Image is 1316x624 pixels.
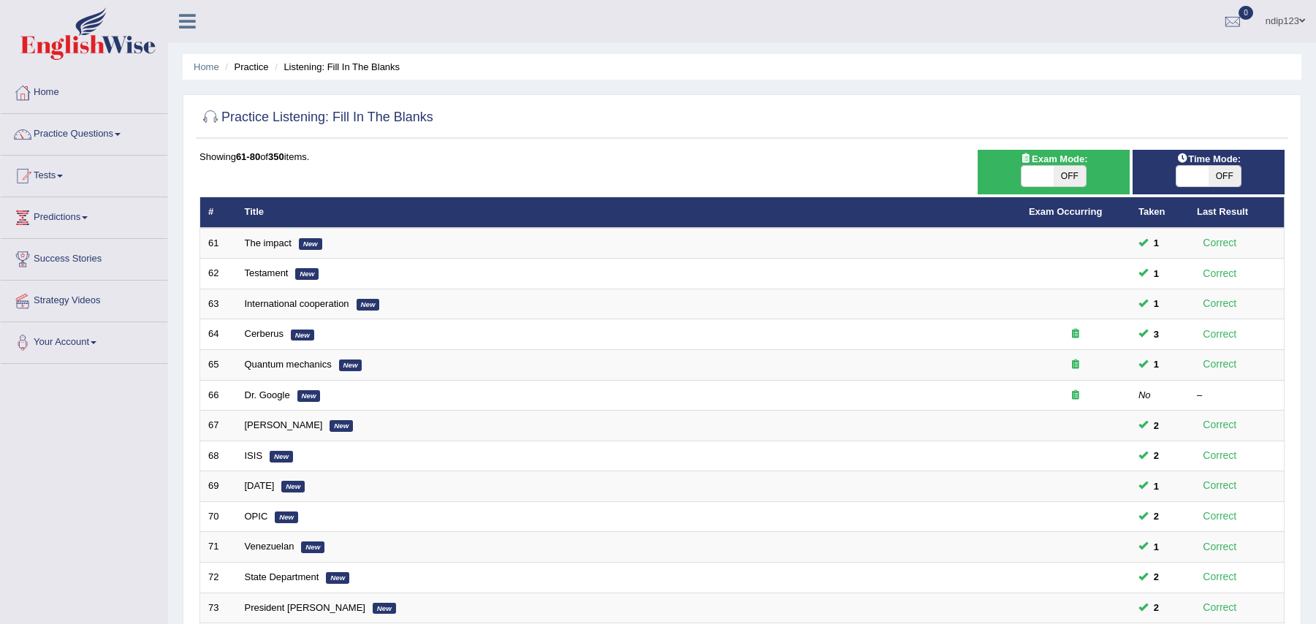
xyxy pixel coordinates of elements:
td: 66 [200,380,237,411]
span: You cannot take this question anymore [1148,296,1165,311]
em: New [275,511,298,523]
a: Tests [1,156,167,192]
a: Exam Occurring [1029,206,1102,217]
a: President [PERSON_NAME] [245,602,365,613]
em: New [301,541,324,553]
div: Correct [1197,599,1243,616]
a: Cerberus [245,328,284,339]
a: State Department [245,571,319,582]
td: 61 [200,228,237,259]
td: 63 [200,289,237,319]
div: Correct [1197,326,1243,343]
span: Time Mode: [1171,151,1247,167]
em: New [326,572,349,584]
a: Dr. Google [245,389,290,400]
th: # [200,197,237,228]
div: Show exams occurring in exams [978,150,1130,194]
span: You cannot take this question anymore [1148,448,1165,463]
td: 69 [200,471,237,502]
td: 65 [200,350,237,381]
div: Showing of items. [199,150,1285,164]
div: Exam occurring question [1029,389,1122,403]
em: New [357,299,380,311]
a: Testament [245,267,289,278]
em: New [281,481,305,492]
span: OFF [1054,166,1086,186]
em: New [339,359,362,371]
div: Correct [1197,477,1243,494]
div: Exam occurring question [1029,327,1122,341]
th: Title [237,197,1021,228]
td: 67 [200,411,237,441]
td: 72 [200,562,237,593]
li: Practice [221,60,268,74]
span: You cannot take this question anymore [1148,357,1165,372]
td: 73 [200,593,237,623]
td: 64 [200,319,237,350]
b: 350 [268,151,284,162]
span: You cannot take this question anymore [1148,266,1165,281]
td: 70 [200,501,237,532]
a: Practice Questions [1,114,167,151]
div: Correct [1197,235,1243,251]
span: You cannot take this question anymore [1148,600,1165,615]
a: [PERSON_NAME] [245,419,323,430]
a: Success Stories [1,239,167,275]
span: OFF [1209,166,1241,186]
a: Home [1,72,167,109]
div: Correct [1197,356,1243,373]
a: Venezuelan [245,541,294,552]
span: You cannot take this question anymore [1148,569,1165,585]
a: Your Account [1,322,167,359]
a: Quantum mechanics [245,359,332,370]
td: 62 [200,259,237,289]
div: Correct [1197,416,1243,433]
span: 0 [1239,6,1253,20]
em: New [330,420,353,432]
td: 68 [200,441,237,471]
div: Correct [1197,265,1243,282]
h2: Practice Listening: Fill In The Blanks [199,107,433,129]
span: You cannot take this question anymore [1148,539,1165,555]
em: No [1138,389,1151,400]
em: New [297,390,321,402]
th: Taken [1130,197,1189,228]
td: 71 [200,532,237,563]
span: You cannot take this question anymore [1148,509,1165,524]
a: International cooperation [245,298,349,309]
em: New [299,238,322,250]
span: You cannot take this question anymore [1148,418,1165,433]
a: ISIS [245,450,263,461]
a: [DATE] [245,480,275,491]
a: The impact [245,237,292,248]
span: Exam Mode: [1014,151,1093,167]
b: 61-80 [236,151,260,162]
em: New [270,451,293,463]
div: Correct [1197,539,1243,555]
span: You cannot take this question anymore [1148,479,1165,494]
div: Exam occurring question [1029,358,1122,372]
div: Correct [1197,295,1243,312]
em: New [291,330,314,341]
span: You cannot take this question anymore [1148,327,1165,342]
th: Last Result [1189,197,1285,228]
span: You cannot take this question anymore [1148,235,1165,251]
div: – [1197,389,1276,403]
a: Home [194,61,219,72]
li: Listening: Fill In The Blanks [271,60,400,74]
a: Strategy Videos [1,281,167,317]
div: Correct [1197,568,1243,585]
a: OPIC [245,511,268,522]
em: New [373,603,396,615]
a: Predictions [1,197,167,234]
div: Correct [1197,508,1243,525]
em: New [295,268,319,280]
div: Correct [1197,447,1243,464]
